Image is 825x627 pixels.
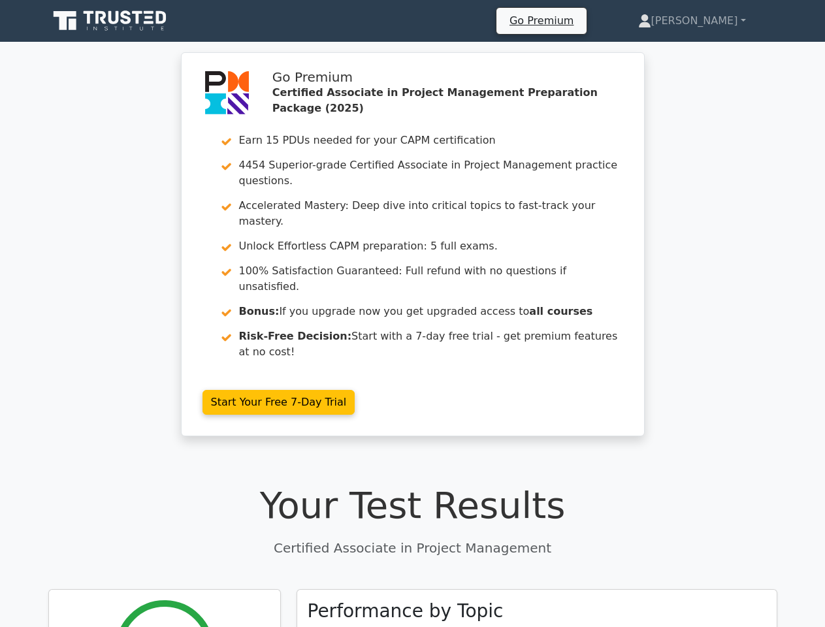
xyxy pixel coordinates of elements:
a: [PERSON_NAME] [607,8,777,34]
h3: Performance by Topic [308,600,504,622]
p: Certified Associate in Project Management [48,538,777,558]
a: Go Premium [502,12,581,29]
h1: Your Test Results [48,483,777,527]
a: Start Your Free 7-Day Trial [202,390,355,415]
